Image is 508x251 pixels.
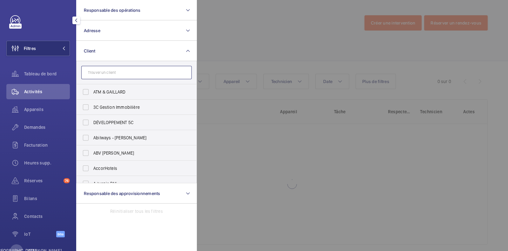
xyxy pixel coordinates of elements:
[24,196,37,201] font: Bilans
[24,125,46,130] font: Demandes
[24,46,36,51] font: Filtres
[24,214,43,219] font: Contacts
[24,178,43,183] font: Réserves
[24,160,51,165] font: Heures supp.
[24,232,30,237] font: IoT
[24,71,57,76] font: Tableau de bord
[6,41,70,56] button: Filtres
[24,89,42,94] font: Activités
[24,143,48,148] font: Facturation
[57,232,63,236] font: Bêta
[24,107,43,112] font: Appareils
[65,178,69,183] font: 74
